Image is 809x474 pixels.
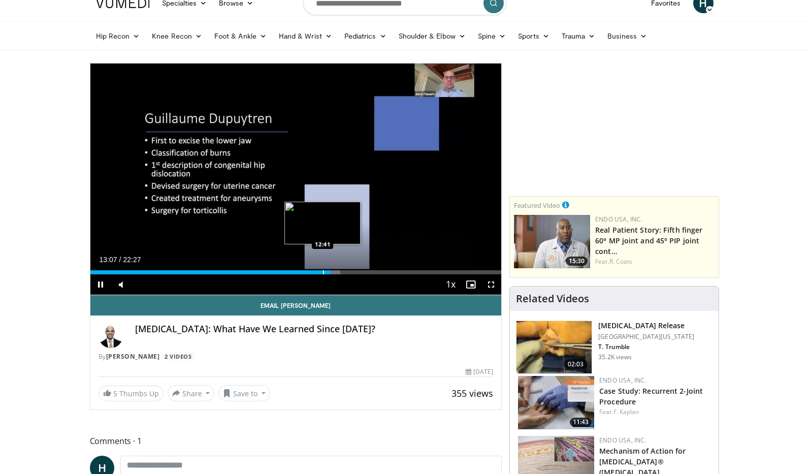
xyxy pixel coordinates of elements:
[135,324,494,335] h4: [MEDICAL_DATA]: What Have We Learned Since [DATE]?
[113,389,117,398] span: 5
[598,353,632,361] p: 35.2K views
[146,26,208,46] a: Knee Recon
[90,26,146,46] a: Hip Recon
[518,376,594,429] img: 5ba3bb49-dd9f-4125-9852-d42629a0b25e.150x105_q85_crop-smart_upscale.jpg
[595,257,715,266] div: Feat.
[538,63,691,190] iframe: Advertisement
[518,376,594,429] a: 11:43
[570,418,592,427] span: 11:43
[119,256,121,264] span: /
[393,26,472,46] a: Shoulder & Elbow
[168,385,215,401] button: Share
[514,215,590,268] img: 55d69904-dd48-4cb8-9c2d-9fd278397143.150x105_q85_crop-smart_upscale.jpg
[466,367,493,376] div: [DATE]
[90,274,111,295] button: Pause
[106,352,160,361] a: [PERSON_NAME]
[599,436,646,445] a: Endo USA, Inc.
[514,201,560,210] small: Featured Video
[598,333,694,341] p: [GEOGRAPHIC_DATA][US_STATE]
[599,407,710,417] div: Feat.
[613,407,639,416] a: F. Kaplan
[90,434,502,448] span: Comments 1
[161,353,195,361] a: 2 Videos
[599,386,703,406] a: Case Study: Recurrent 2-Joint Procedure
[273,26,338,46] a: Hand & Wrist
[601,26,653,46] a: Business
[512,26,556,46] a: Sports
[440,274,461,295] button: Playback Rate
[516,321,592,374] img: 38790_0000_3.png.150x105_q85_crop-smart_upscale.jpg
[99,352,494,361] div: By
[472,26,512,46] a: Spine
[123,256,141,264] span: 22:27
[564,359,588,369] span: 02:03
[566,257,588,266] span: 15:30
[208,26,273,46] a: Foot & Ankle
[556,26,602,46] a: Trauma
[100,256,117,264] span: 13:07
[99,386,164,401] a: 5 Thumbs Up
[461,274,481,295] button: Enable picture-in-picture mode
[514,215,590,268] a: 15:30
[90,270,502,274] div: Progress Bar
[111,274,131,295] button: Mute
[516,293,589,305] h4: Related Videos
[338,26,393,46] a: Pediatrics
[90,295,502,315] a: Email [PERSON_NAME]
[481,274,501,295] button: Fullscreen
[284,202,361,244] img: image.jpeg
[598,343,694,351] p: T. Trumble
[451,387,493,399] span: 355 views
[609,257,633,266] a: R. Coats
[595,225,702,256] a: Real Patient Story: Fifth finger 60° MP joint and 45° PIP joint cont…
[218,385,270,401] button: Save to
[90,64,502,295] video-js: Video Player
[99,324,123,348] img: Avatar
[599,376,646,385] a: Endo USA, Inc.
[516,321,713,374] a: 02:03 [MEDICAL_DATA] Release [GEOGRAPHIC_DATA][US_STATE] T. Trumble 35.2K views
[598,321,694,331] h3: [MEDICAL_DATA] Release
[595,215,642,224] a: Endo USA, Inc.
